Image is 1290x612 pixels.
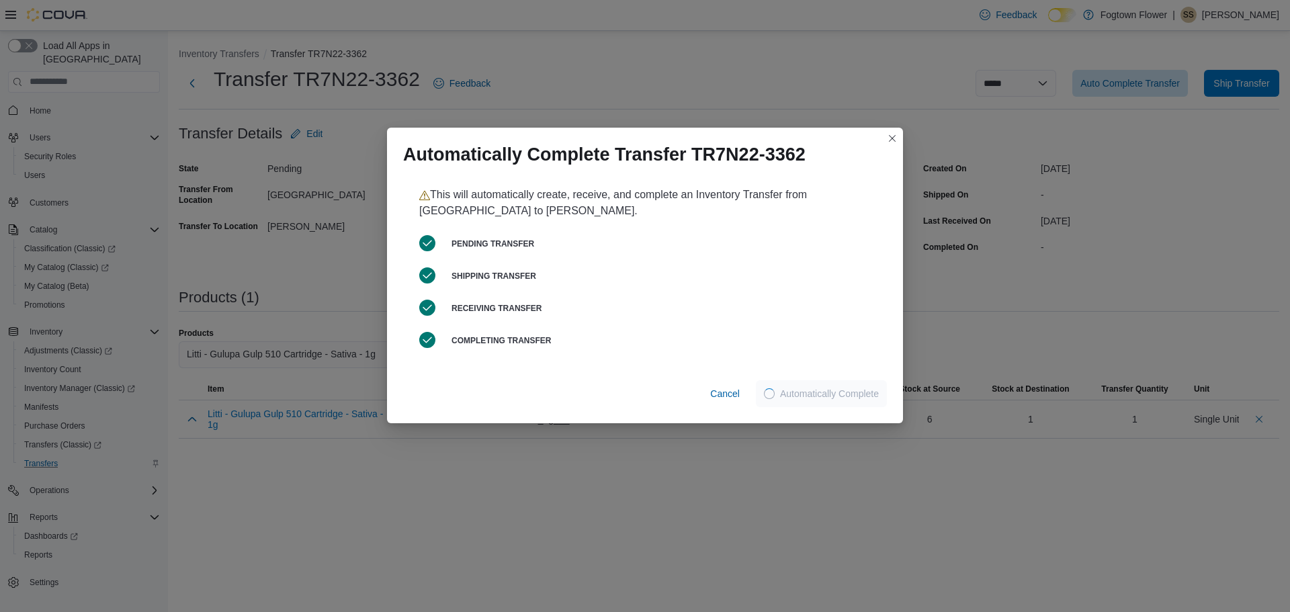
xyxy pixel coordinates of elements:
h6: Pending Transfer [451,238,871,249]
h1: Automatically Complete Transfer TR7N22-3362 [403,144,806,165]
p: This will automatically create, receive, and complete an Inventory Transfer from [GEOGRAPHIC_DATA... [419,187,871,219]
button: Closes this modal window [884,130,900,146]
h6: Completing Transfer [451,335,871,346]
button: Cancel [705,380,745,407]
span: Cancel [710,387,740,400]
span: Loading [762,386,777,402]
h6: Shipping Transfer [451,271,871,281]
h6: Receiving Transfer [451,303,871,314]
span: Automatically Complete [780,387,879,400]
button: LoadingAutomatically Complete [756,380,887,407]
